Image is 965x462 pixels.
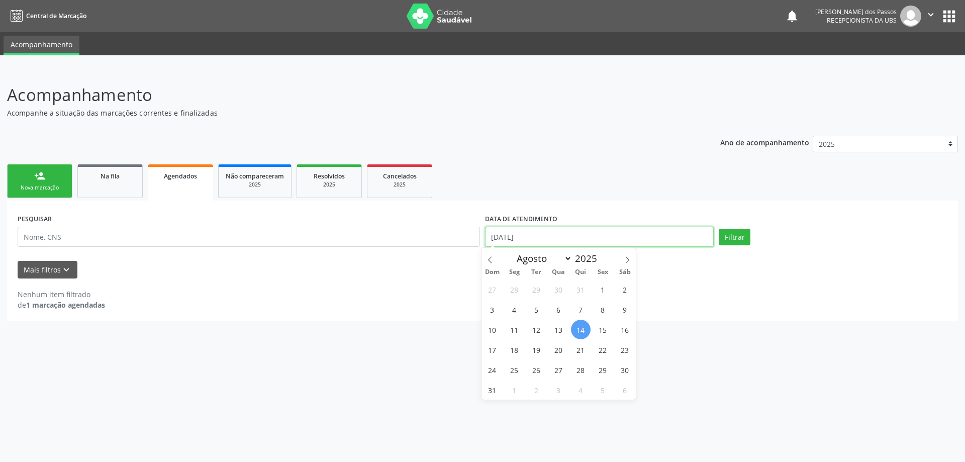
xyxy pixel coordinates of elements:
strong: 1 marcação agendadas [26,300,105,310]
button: Mais filtroskeyboard_arrow_down [18,261,77,279]
span: Setembro 1, 2025 [505,380,524,400]
span: Julho 31, 2025 [571,280,591,299]
span: Agosto 4, 2025 [505,300,524,319]
span: Agosto 27, 2025 [549,360,568,380]
p: Ano de acompanhamento [720,136,809,148]
span: Setembro 2, 2025 [527,380,546,400]
span: Qui [569,269,592,275]
span: Sex [592,269,614,275]
button: apps [940,8,958,25]
span: Agosto 6, 2025 [549,300,568,319]
div: 2025 [304,181,354,189]
i: keyboard_arrow_down [61,264,72,275]
label: PESQUISAR [18,211,52,227]
span: Agosto 8, 2025 [593,300,613,319]
span: Agosto 13, 2025 [549,320,568,339]
div: person_add [34,170,45,181]
span: Julho 30, 2025 [549,280,568,299]
span: Dom [481,269,504,275]
span: Setembro 6, 2025 [615,380,635,400]
span: Agosto 11, 2025 [505,320,524,339]
button:  [921,6,940,27]
span: Agosto 29, 2025 [593,360,613,380]
span: Agosto 26, 2025 [527,360,546,380]
span: Julho 28, 2025 [505,280,524,299]
img: img [900,6,921,27]
div: Nenhum item filtrado [18,289,105,300]
span: Cancelados [383,172,417,180]
span: Seg [503,269,525,275]
span: Agosto 2, 2025 [615,280,635,299]
span: Julho 27, 2025 [482,280,502,299]
input: Selecione um intervalo [485,227,714,247]
div: Nova marcação [15,184,65,192]
span: Agosto 18, 2025 [505,340,524,359]
span: Recepcionista da UBS [827,16,897,25]
input: Year [572,252,605,265]
span: Agosto 22, 2025 [593,340,613,359]
span: Agosto 31, 2025 [482,380,502,400]
span: Setembro 3, 2025 [549,380,568,400]
span: Agosto 19, 2025 [527,340,546,359]
span: Agosto 17, 2025 [482,340,502,359]
span: Agosto 28, 2025 [571,360,591,380]
span: Agosto 24, 2025 [482,360,502,380]
span: Agosto 12, 2025 [527,320,546,339]
a: Acompanhamento [4,36,79,55]
span: Sáb [614,269,636,275]
a: Central de Marcação [7,8,86,24]
span: Agosto 23, 2025 [615,340,635,359]
button: Filtrar [719,229,750,246]
p: Acompanhamento [7,82,672,108]
span: Agosto 7, 2025 [571,300,591,319]
button: notifications [785,9,799,23]
span: Qua [547,269,569,275]
span: Central de Marcação [26,12,86,20]
div: [PERSON_NAME] dos Passos [815,8,897,16]
span: Ter [525,269,547,275]
span: Resolvidos [314,172,345,180]
span: Agosto 15, 2025 [593,320,613,339]
span: Agendados [164,172,197,180]
span: Agosto 16, 2025 [615,320,635,339]
input: Nome, CNS [18,227,480,247]
div: 2025 [226,181,284,189]
span: Agosto 9, 2025 [615,300,635,319]
select: Month [512,251,572,265]
span: Não compareceram [226,172,284,180]
span: Setembro 5, 2025 [593,380,613,400]
span: Setembro 4, 2025 [571,380,591,400]
span: Agosto 3, 2025 [482,300,502,319]
span: Julho 29, 2025 [527,280,546,299]
span: Agosto 5, 2025 [527,300,546,319]
span: Agosto 25, 2025 [505,360,524,380]
span: Agosto 14, 2025 [571,320,591,339]
span: Agosto 20, 2025 [549,340,568,359]
span: Agosto 1, 2025 [593,280,613,299]
span: Agosto 10, 2025 [482,320,502,339]
div: 2025 [374,181,425,189]
i:  [925,9,936,20]
div: de [18,300,105,310]
span: Agosto 30, 2025 [615,360,635,380]
span: Na fila [101,172,120,180]
label: DATA DE ATENDIMENTO [485,211,557,227]
p: Acompanhe a situação das marcações correntes e finalizadas [7,108,672,118]
span: Agosto 21, 2025 [571,340,591,359]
